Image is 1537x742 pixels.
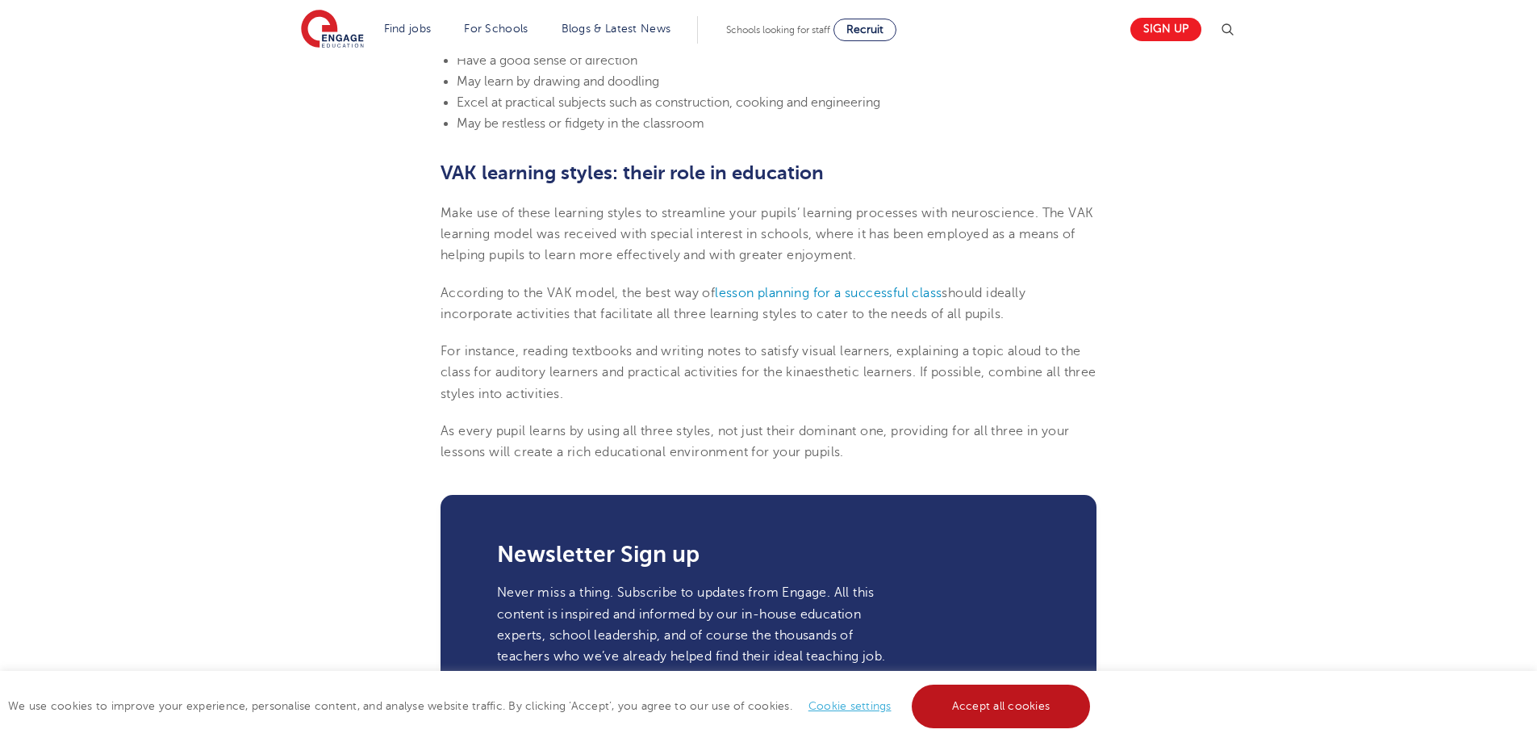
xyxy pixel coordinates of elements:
[562,23,671,35] a: Blogs & Latest News
[384,23,432,35] a: Find jobs
[497,582,893,667] p: Never miss a thing. Subscribe to updates from Engage. All this content is inspired and informed b...
[833,19,896,41] a: Recruit
[808,700,892,712] a: Cookie settings
[441,206,1093,263] span: Make use of these learning styles to streamline your pupils’ learning processes with neuroscience...
[441,286,1025,321] span: should ideally incorporate activities that facilitate all three learning styles to cater to the n...
[441,286,715,300] span: According to the VAK model, the best way of
[726,24,830,36] span: Schools looking for staff
[715,286,942,300] a: lesson planning for a successful class
[457,74,659,89] span: May learn by drawing and doodling
[1130,18,1201,41] a: Sign up
[8,700,1094,712] span: We use cookies to improve your experience, personalise content, and analyse website traffic. By c...
[441,344,1096,401] span: For instance, reading textbooks and writing notes to satisfy visual learners, explaining a topic ...
[464,23,528,35] a: For Schools
[457,95,880,110] span: Excel at practical subjects such as construction, cooking and engineering
[457,53,637,68] span: Have a good sense of direction
[457,116,704,131] span: May be restless or fidgety in the classroom
[441,161,824,184] b: VAK learning styles: their role in education
[441,424,1070,459] span: As every pupil learns by using all three styles, not just their dominant one, providing for all t...
[301,10,364,50] img: Engage Education
[497,543,1040,566] h3: Newsletter Sign up
[846,23,883,36] span: Recruit
[912,685,1091,728] a: Accept all cookies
